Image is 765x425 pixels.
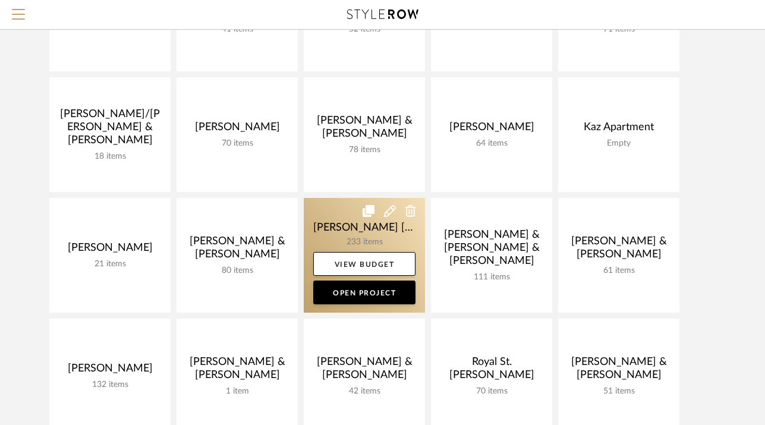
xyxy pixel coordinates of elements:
[313,114,415,145] div: [PERSON_NAME] & [PERSON_NAME]
[440,121,543,138] div: [PERSON_NAME]
[186,138,288,149] div: 70 items
[440,138,543,149] div: 64 items
[568,235,670,266] div: [PERSON_NAME] & [PERSON_NAME]
[186,386,288,396] div: 1 item
[59,152,161,162] div: 18 items
[59,259,161,269] div: 21 items
[59,362,161,380] div: [PERSON_NAME]
[313,252,415,276] a: View Budget
[313,145,415,155] div: 78 items
[568,386,670,396] div: 51 items
[186,235,288,266] div: [PERSON_NAME] & [PERSON_NAME]
[440,228,543,272] div: [PERSON_NAME] & [PERSON_NAME] & [PERSON_NAME]
[59,241,161,259] div: [PERSON_NAME]
[440,272,543,282] div: 111 items
[186,266,288,276] div: 80 items
[313,386,415,396] div: 42 items
[568,355,670,386] div: [PERSON_NAME] & [PERSON_NAME]
[313,355,415,386] div: [PERSON_NAME] & [PERSON_NAME]
[568,266,670,276] div: 61 items
[440,386,543,396] div: 70 items
[186,121,288,138] div: [PERSON_NAME]
[186,355,288,386] div: [PERSON_NAME] & [PERSON_NAME]
[440,355,543,386] div: Royal St. [PERSON_NAME]
[568,138,670,149] div: Empty
[568,121,670,138] div: Kaz Apartment
[59,380,161,390] div: 132 items
[59,108,161,152] div: [PERSON_NAME]/[PERSON_NAME] & [PERSON_NAME]
[313,281,415,304] a: Open Project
